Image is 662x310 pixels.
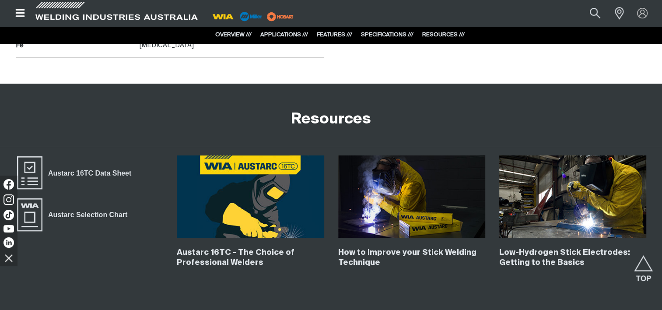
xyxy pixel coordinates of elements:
p: [MEDICAL_DATA] [139,41,324,51]
img: How to Improve your Stick Welding Technique [338,155,485,237]
a: SPECIFICATIONS /// [361,32,413,38]
img: TikTok [4,210,14,220]
img: Austarc 16TC - The Choice of Professional Welders [177,155,324,237]
img: LinkedIn [4,237,14,248]
img: Instagram [4,194,14,205]
a: APPLICATIONS /// [260,32,308,38]
h2: Resources [291,110,371,129]
button: Search products [580,4,610,23]
img: Low-Hydrogen Stick Electrodes: Getting to the Basics [499,155,646,237]
a: Austarc 16TC - The Choice of Professional Welders [177,249,294,267]
img: YouTube [4,225,14,232]
a: How to Improve your Stick Welding Technique [338,249,476,267]
a: Austarc 16TC Data Sheet [16,155,137,190]
input: Product name or item number... [569,4,610,23]
span: Austarc 16TC Data Sheet [42,168,137,179]
img: Facebook [4,179,14,190]
a: miller [264,13,296,20]
a: RESOURCES /// [422,32,465,38]
span: Austarc Selection Chart [42,209,133,221]
a: OVERVIEW /// [215,32,252,38]
a: Austarc Selection Chart [16,197,133,232]
a: Low-Hydrogen Stick Electrodes: Getting to the Basics [499,249,630,267]
img: miller [264,10,296,23]
button: Scroll to top [634,255,653,275]
p: Fe [16,41,135,51]
a: FEATURES /// [317,32,352,38]
img: hide socials [1,250,16,265]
